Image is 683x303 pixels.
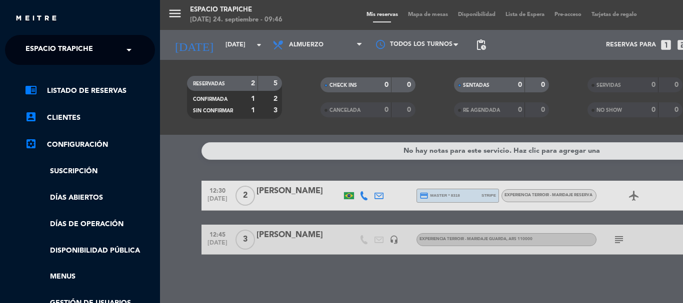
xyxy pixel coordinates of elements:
[25,219,155,230] a: Días de Operación
[25,84,37,96] i: chrome_reader_mode
[25,271,155,283] a: Menus
[15,15,57,22] img: MEITRE
[25,39,93,60] span: Espacio Trapiche
[25,139,155,151] a: Configuración
[25,85,155,97] a: chrome_reader_modeListado de Reservas
[25,138,37,150] i: settings_applications
[25,112,155,124] a: account_boxClientes
[25,192,155,204] a: Días abiertos
[25,166,155,177] a: Suscripción
[25,245,155,257] a: Disponibilidad pública
[25,111,37,123] i: account_box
